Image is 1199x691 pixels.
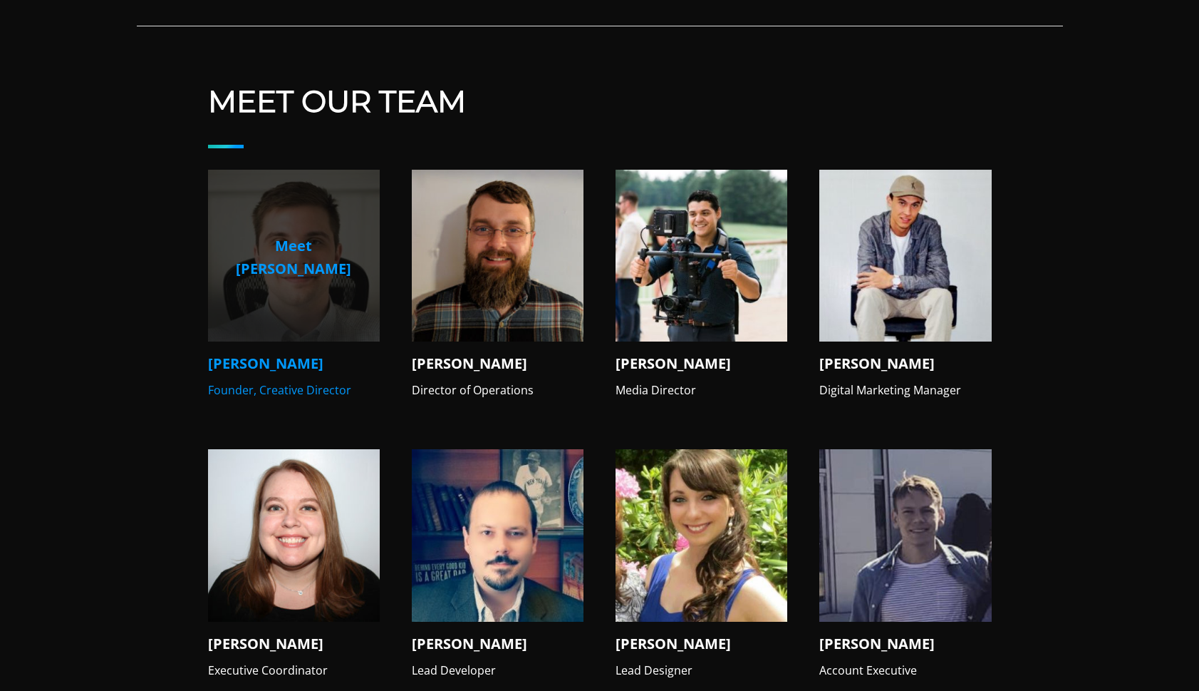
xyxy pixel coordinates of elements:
p: Director of Operations [412,382,583,400]
p: Lead Designer [616,662,787,680]
p: Founder, Creative Director [208,382,380,400]
h4: [PERSON_NAME] [208,353,380,374]
p: Account Executive [819,662,991,680]
img: V12 Marketing Team [208,170,380,342]
img: V12 Marketing Team [616,170,787,342]
iframe: Chat Widget [1128,623,1199,691]
p: Lead Developer [412,662,583,680]
h2: Meet Our Team [208,83,992,119]
a: V12 Marketing Concord NH Social Media Marketing Agency [PERSON_NAME] Director of Operations [412,170,583,400]
h4: [PERSON_NAME] [819,353,991,374]
h4: [PERSON_NAME] [616,353,787,374]
p: Meet [PERSON_NAME] [219,235,368,280]
img: Leah, V12 Marketing [208,449,380,621]
a: Austin, V12 Marketing [PERSON_NAME] Account Executive [819,449,991,680]
p: Executive Coordinator [208,662,380,680]
img: V12 Marketing Concord NH Social Media Marketing Agency [412,170,583,342]
a: V12 Marketing Team [PERSON_NAME] Lead Designer [616,449,787,680]
a: V12 Marketing Team Meet [PERSON_NAME] [PERSON_NAME] Founder, Creative Director [208,170,380,400]
a: V12 Marketing Team [PERSON_NAME] Media Director [616,170,787,400]
img: V12 Marketing Team [412,449,583,621]
h4: [PERSON_NAME] [616,633,787,655]
a: V12 Marketing Team [PERSON_NAME] Lead Developer [412,449,583,680]
img: V12 Marketing Team [819,170,991,342]
p: Media Director [616,382,787,400]
h4: [PERSON_NAME] [208,633,380,655]
p: Digital Marketing Manager [819,382,991,400]
a: Leah, V12 Marketing [PERSON_NAME] Executive Coordinator [208,449,380,680]
a: V12 Marketing Team [PERSON_NAME] Digital Marketing Manager [819,170,991,400]
h4: [PERSON_NAME] [412,633,583,655]
h4: [PERSON_NAME] [412,353,583,374]
img: Austin, V12 Marketing [819,449,991,621]
h4: [PERSON_NAME] [819,633,991,655]
img: V12 Marketing Team [616,449,787,621]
